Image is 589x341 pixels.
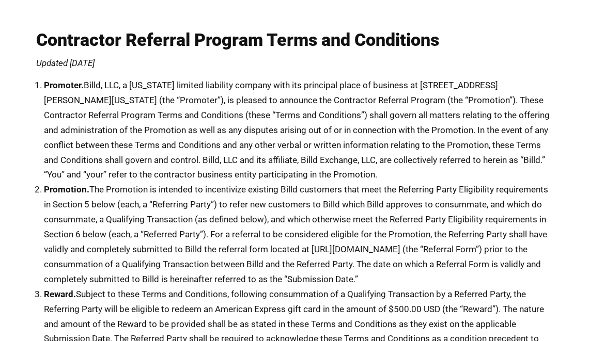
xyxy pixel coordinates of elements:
strong: Promoter. [44,80,84,90]
p: Updated [DATE] [36,59,553,68]
h1: Contractor Referral Program Terms and Conditions [36,31,553,48]
strong: Promotion. [44,184,89,194]
li: The Promotion is intended to incentivize existing Billd customers that meet the Referring Party E... [44,182,553,286]
strong: Reward. [44,289,76,299]
li: Billd, LLC, a [US_STATE] limited liability company with its principal place of business at [STREE... [44,78,553,182]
